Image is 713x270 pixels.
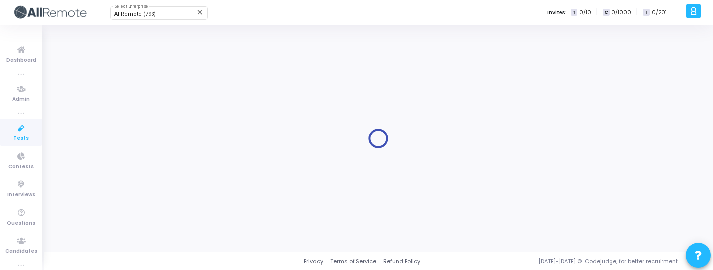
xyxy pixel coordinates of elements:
span: | [596,7,598,17]
span: T [571,9,577,16]
span: C [603,9,609,16]
span: Tests [13,135,29,143]
a: Privacy [304,257,323,266]
span: Contests [8,163,34,171]
span: 0/10 [579,8,591,17]
span: Dashboard [6,56,36,65]
span: Questions [7,219,35,227]
a: Terms of Service [330,257,376,266]
span: Candidates [5,247,37,256]
div: [DATE]-[DATE] © Codejudge, for better recruitment. [420,257,701,266]
mat-icon: Clear [196,8,204,16]
span: 0/1000 [611,8,631,17]
label: Invites: [547,8,567,17]
a: Refund Policy [383,257,420,266]
span: | [636,7,638,17]
span: I [643,9,649,16]
img: logo [12,2,87,22]
span: AllRemote (793) [114,11,156,17]
span: 0/201 [652,8,667,17]
span: Admin [12,95,30,104]
span: Interviews [7,191,35,199]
